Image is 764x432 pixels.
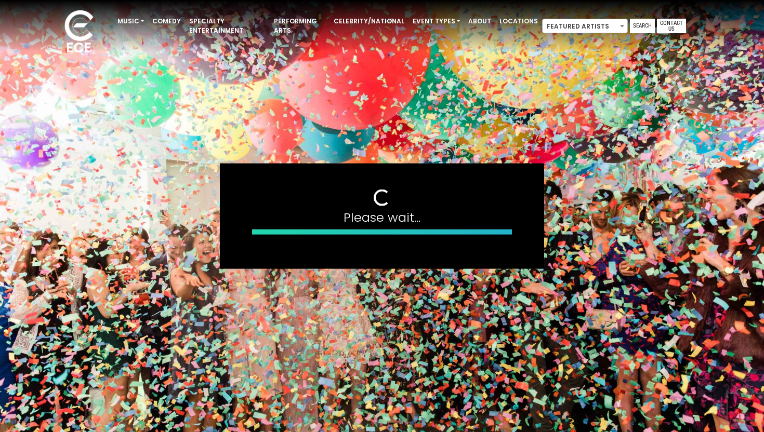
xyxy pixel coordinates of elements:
img: ece_new_logo_whitev2-1.png [53,7,105,58]
h4: Please wait... [252,210,512,225]
a: Event Types [409,12,464,30]
a: Performing Arts [270,12,330,39]
a: Specialty Entertainment [185,12,270,39]
span: Featured Artists [542,19,628,33]
a: Music [113,12,148,30]
a: Search [630,19,655,33]
a: Comedy [148,12,185,30]
a: About [464,12,495,30]
a: Locations [495,12,542,30]
a: Celebrity/National [330,12,409,30]
span: Featured Artists [543,19,627,34]
a: Contact Us [657,19,686,33]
